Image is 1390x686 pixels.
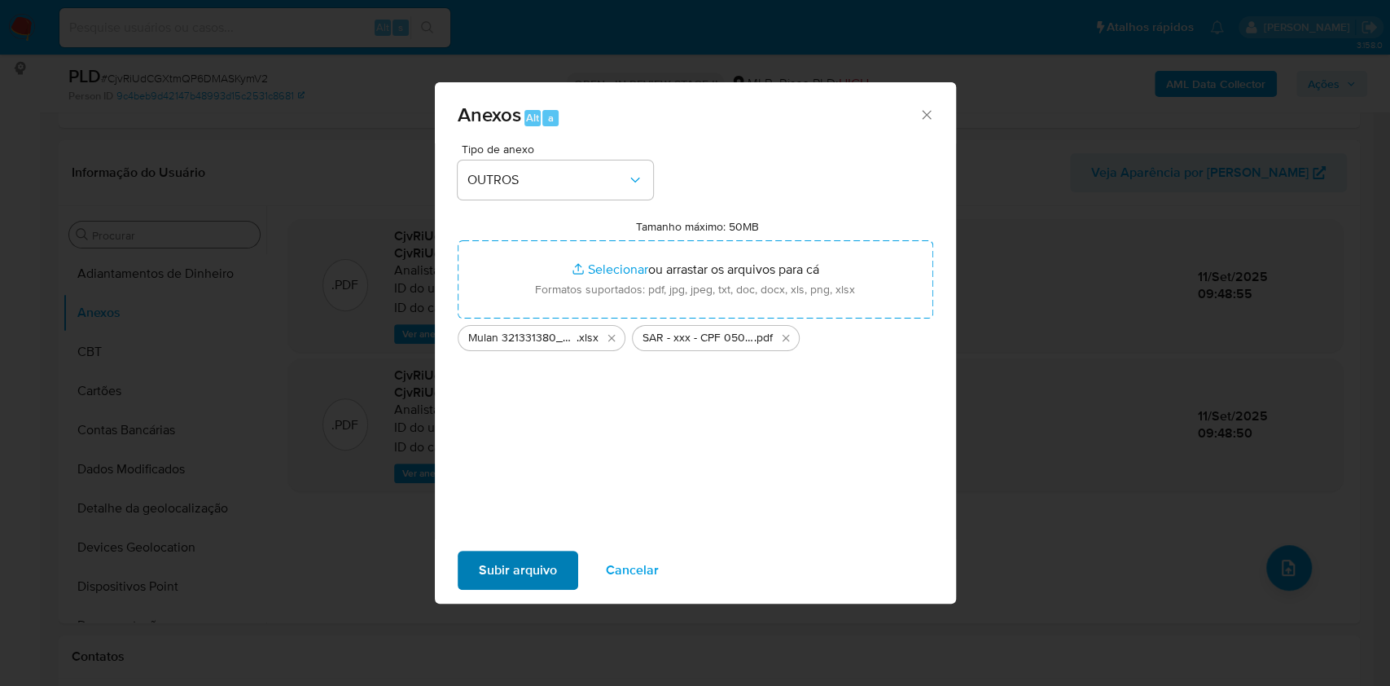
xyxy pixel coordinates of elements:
[468,330,577,346] span: Mulan 321331380_2025_09_11_06_53_25
[642,330,754,346] span: SAR - xxx - CPF 05016461910 - [PERSON_NAME] [PERSON_NAME]
[458,551,578,590] button: Subir arquivo
[458,161,653,200] button: OUTROS
[636,219,759,234] label: Tamanho máximo: 50MB
[462,143,657,155] span: Tipo de anexo
[458,319,933,351] ul: Arquivos selecionados
[548,110,554,125] span: a
[754,330,773,346] span: .pdf
[479,552,557,588] span: Subir arquivo
[467,172,627,188] span: OUTROS
[919,107,933,121] button: Fechar
[606,552,659,588] span: Cancelar
[776,328,796,348] button: Excluir SAR - xxx - CPF 05016461910 - HUSSEIN ALI HIJAZI.pdf
[577,330,599,346] span: .xlsx
[585,551,680,590] button: Cancelar
[458,100,521,129] span: Anexos
[602,328,621,348] button: Excluir Mulan 321331380_2025_09_11_06_53_25.xlsx
[526,110,539,125] span: Alt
